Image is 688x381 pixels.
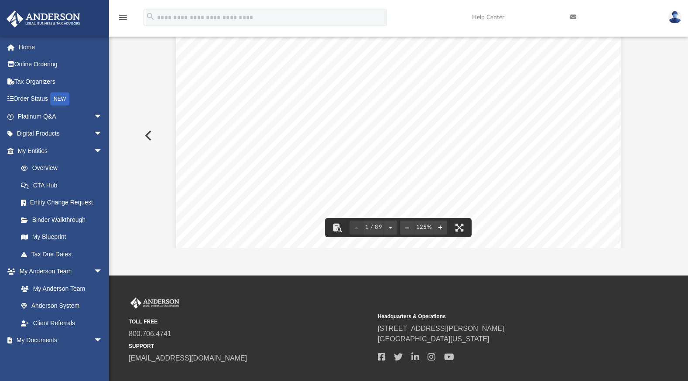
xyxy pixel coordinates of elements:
[301,101,326,108] span: DRIVE
[316,109,342,116] span: 89121
[12,245,116,263] a: Tax Due Dates
[378,335,489,343] a: [GEOGRAPHIC_DATA][US_STATE]
[94,125,111,143] span: arrow_drop_down
[138,23,659,248] div: File preview
[328,218,347,237] button: Toggle findbar
[367,92,398,99] span: GROUP,
[239,92,299,99] span: [PERSON_NAME]
[285,92,316,99] span: GLOBAL
[129,318,372,326] small: TOLL FREE
[12,280,107,297] a: My Anderson Team
[94,108,111,126] span: arrow_drop_down
[50,92,69,105] div: NEW
[383,218,397,237] button: Next page
[6,142,116,160] a: My Entitiesarrow_drop_down
[433,218,447,237] button: Zoom in
[321,92,362,99] span: BUSINESS
[6,332,111,349] a: My Documentsarrow_drop_down
[414,225,433,230] div: Current zoom level
[364,218,384,237] button: 1 / 89
[138,23,659,248] div: Document Viewer
[6,90,116,108] a: Order StatusNEW
[450,218,469,237] button: Enter fullscreen
[4,10,83,27] img: Anderson Advisors Platinum Portal
[12,177,116,194] a: CTA Hub
[6,125,116,143] a: Digital Productsarrow_drop_down
[265,101,323,108] span: [PERSON_NAME]
[295,109,306,116] span: NV
[668,11,681,24] img: User Pic
[6,263,111,280] a: My Anderson Teamarrow_drop_down
[94,263,111,281] span: arrow_drop_down
[12,194,116,211] a: Entity Change Request
[378,313,621,320] small: Headquarters & Operations
[260,109,291,116] span: VEGAS,
[6,38,116,56] a: Home
[6,56,116,73] a: Online Ordering
[6,108,116,125] a: Platinum Q&Aarrow_drop_down
[364,225,384,230] span: 1 / 89
[404,92,419,99] span: LLC
[12,160,116,177] a: Overview
[12,228,111,246] a: My Blueprint
[146,12,155,21] i: search
[94,332,111,350] span: arrow_drop_down
[12,349,107,366] a: Box
[378,325,504,332] a: [STREET_ADDRESS][PERSON_NAME]
[12,297,111,315] a: Anderson System
[239,109,254,116] span: LAS
[12,211,116,228] a: Binder Walkthrough
[118,17,128,23] a: menu
[118,12,128,23] i: menu
[129,342,372,350] small: SUPPORT
[138,123,157,148] button: Previous File
[400,218,414,237] button: Zoom out
[6,73,116,90] a: Tax Organizers
[239,101,260,108] span: 3225
[129,354,247,362] a: [EMAIL_ADDRESS][DOMAIN_NAME]
[12,314,111,332] a: Client Referrals
[129,330,171,337] a: 800.706.4741
[94,142,111,160] span: arrow_drop_down
[129,297,181,309] img: Anderson Advisors Platinum Portal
